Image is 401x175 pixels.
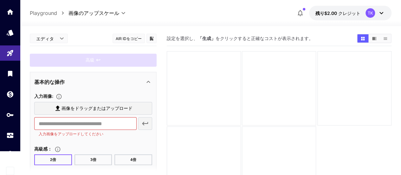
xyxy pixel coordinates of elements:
[34,154,72,165] button: 2倍
[61,105,133,111] font: 画像をドラッグまたはアップロード
[34,93,52,99] font: 入力画像
[114,154,152,165] button: 4倍
[6,29,14,37] div: モデル
[30,9,57,17] a: Playground
[6,167,14,175] button: サイドバーを展開
[90,158,96,162] font: 3倍
[130,158,136,162] font: 4倍
[367,10,373,16] font: TK
[216,36,313,41] font: をクリックすると正確なコストが表示されます。
[315,10,360,17] div: 2.00ドル
[116,36,142,41] font: AIR IDをコピー
[167,36,198,41] font: 設定を選択し、
[30,9,68,17] nav: パンくず
[52,146,63,152] button: 画像に対して実行するアップスケーリングのレベルを選択します。
[39,131,103,136] font: 入力画像をアップロードしてください
[315,10,337,16] font: 残り$2.00
[113,34,145,43] button: AIR IDをコピー
[50,158,56,162] font: 2倍
[34,79,65,85] font: 基本的な操作
[34,146,48,151] font: 高級感
[357,34,368,43] button: 画像をグリッドビューで表示する
[36,36,54,41] font: エディタ
[6,90,14,98] div: 財布
[6,150,14,158] div: 設定
[149,35,154,42] button: ライブラリに追加
[309,6,391,20] button: 2.00ドルTK
[68,10,119,16] font: 画像のアップスケール
[30,54,157,67] div: プロンプトを入力してください
[48,146,52,151] font: ：
[198,36,216,41] font: 「生成」
[369,34,380,43] button: ビデオビューで画像を表示する
[34,102,152,115] label: 画像をドラッグまたはアップロード
[52,93,53,99] font: :
[74,154,112,165] button: 3倍
[357,34,391,43] div: 画像をグリッドビューで表示するビデオビューで画像を表示するリスト表示で画像を表示する
[6,8,14,16] div: 家
[338,10,360,16] font: クレジット
[6,111,14,119] div: APIキー
[6,49,14,57] div: 遊び場
[6,131,14,139] div: 使用法
[380,34,391,43] button: リスト表示で画像を表示する
[34,74,152,90] div: 基本的な操作
[6,70,14,77] div: 図書館
[53,93,65,100] button: 処理する入力画像を指定します。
